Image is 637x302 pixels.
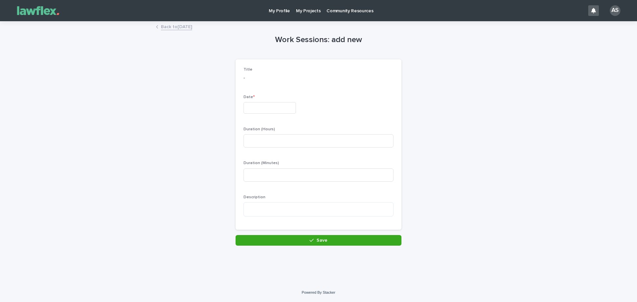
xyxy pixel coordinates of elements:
[317,238,327,243] span: Save
[244,195,265,199] span: Description
[236,235,401,246] button: Save
[161,23,192,30] a: Back to[DATE]
[236,35,401,45] h1: Work Sessions: add new
[13,4,63,17] img: Gnvw4qrBSHOAfo8VMhG6
[244,75,393,82] p: -
[244,95,255,99] span: Date
[244,127,275,131] span: Duration (Hours)
[302,290,335,294] a: Powered By Stacker
[244,68,252,72] span: Title
[244,161,279,165] span: Duration (Minutes)
[610,5,620,16] div: AS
